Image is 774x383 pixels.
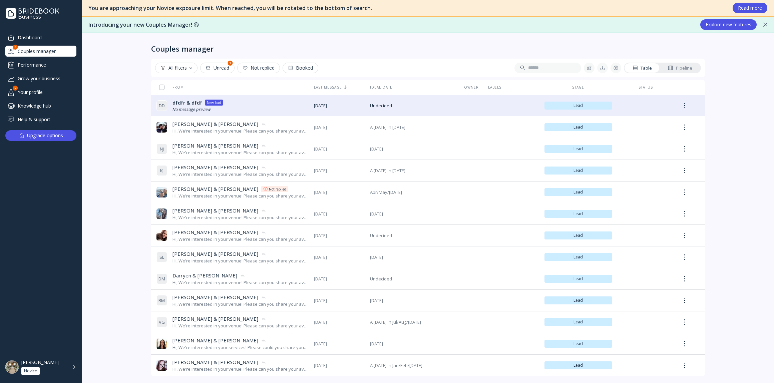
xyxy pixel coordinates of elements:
[151,44,214,53] div: Couples manager
[370,103,455,109] span: Undecided
[156,252,167,262] div: S L
[314,211,365,217] span: [DATE]
[172,207,258,214] span: [PERSON_NAME] & [PERSON_NAME]
[172,193,309,199] div: Hi, We're interested in your venue! Please can you share your availability around our ideal date,...
[172,99,202,106] span: dfdfr & dfdf
[314,124,365,131] span: [DATE]
[5,59,76,70] a: Performance
[269,187,286,192] div: Not replied
[288,65,313,71] div: Booked
[24,368,37,374] div: Novice
[547,233,610,238] span: Lead
[5,360,19,374] img: dpr=1,fit=cover,g=face,w=48,h=48
[5,87,76,98] div: Your profile
[314,362,365,369] span: [DATE]
[172,344,309,351] div: Hi, We're interested in your services! Please could you share your availability around our date, ...
[172,214,309,221] div: Hi, We're interested in your venue! Please can you share your availability around our ideal date,...
[370,232,455,239] span: Undecided
[172,128,309,134] div: Hi, We're interested in your venue! Please can you share your availability around our ideal date,...
[314,341,365,347] span: [DATE]
[172,164,258,171] span: [PERSON_NAME] & [PERSON_NAME]
[733,3,767,13] button: Read more
[172,250,258,257] span: [PERSON_NAME] & [PERSON_NAME]
[633,65,652,71] div: Table
[172,272,237,279] span: Darryen & [PERSON_NAME]
[243,65,275,71] div: Not replied
[172,366,309,372] div: Hi, We're interested in your venue! Please can you share your availability around our ideal date,...
[228,61,233,66] div: 1
[547,190,610,195] span: Lead
[370,85,455,90] div: Ideal date
[314,297,365,304] span: [DATE]
[156,85,184,90] div: From
[156,208,167,219] img: dpr=1,fit=cover,g=face,w=32,h=32
[547,146,610,152] span: Lead
[172,171,309,178] div: Hi, We're interested in your venue! Please can you share your availability around our ideal date,...
[370,124,455,131] span: A [DATE] in [DATE]
[156,144,167,154] div: N J
[5,46,76,57] div: Couples manager
[547,276,610,281] span: Lead
[370,189,455,195] span: Apr/May/[DATE]
[5,100,76,111] a: Knowledge hub
[547,341,610,346] span: Lead
[172,186,258,192] span: [PERSON_NAME] & [PERSON_NAME]
[172,359,258,366] span: [PERSON_NAME] & [PERSON_NAME]
[156,122,167,133] img: dpr=1,fit=cover,g=face,w=32,h=32
[668,65,692,71] div: Pipeline
[370,146,455,152] span: [DATE]
[172,337,258,344] span: [PERSON_NAME] & [PERSON_NAME]
[172,279,309,286] div: Hi, We're interested in your venue! Please can you share your availability around our ideal date,...
[88,21,694,29] div: Introducing your new Couples Manager! 😍
[547,211,610,216] span: Lead
[13,86,18,91] div: 2
[13,45,18,50] div: 1
[370,362,455,369] span: A [DATE] in Jan/Feb/[DATE]
[370,168,455,174] span: A [DATE] in [DATE]
[314,103,365,109] span: [DATE]
[314,168,365,174] span: [DATE]
[460,85,483,90] div: Owner
[547,168,610,173] span: Lead
[544,85,612,90] div: Stage
[5,32,76,43] a: Dashboard
[5,46,76,57] a: Couples manager1
[547,254,610,260] span: Lead
[156,338,167,349] img: dpr=1,fit=cover,g=face,w=32,h=32
[172,294,258,301] span: [PERSON_NAME] & [PERSON_NAME]
[700,19,757,30] button: Explore new features
[156,230,167,241] img: dpr=1,fit=cover,g=face,w=32,h=32
[314,146,365,152] span: [DATE]
[5,114,76,125] div: Help & support
[172,150,309,156] div: Hi, We're interested in your venue! Please can you share your availability around our ideal date,...
[370,297,455,304] span: [DATE]
[5,87,76,98] a: Your profile2
[314,276,365,282] span: [DATE]
[172,258,309,264] div: Hi, We're interested in your venue! Please can you share your availability around our ideal date,...
[5,130,76,141] button: Upgrade options
[156,317,167,327] div: V G
[88,4,726,12] div: You are approaching your Novice exposure limit. When reached, you will be rotated to the bottom o...
[370,341,455,347] span: [DATE]
[172,106,211,112] i: No message preview
[206,65,229,71] div: Unread
[618,85,674,90] div: Status
[156,100,167,111] div: D D
[314,319,365,325] span: [DATE]
[200,63,235,73] button: Unread
[21,359,59,365] div: [PERSON_NAME]
[172,301,309,307] div: Hi, We're interested in your venue! Please can you share your availability around our ideal date,...
[283,63,318,73] button: Booked
[172,121,258,128] span: [PERSON_NAME] & [PERSON_NAME]
[547,363,610,368] span: Lead
[156,360,167,371] img: dpr=1,fit=cover,g=face,w=32,h=32
[370,319,455,325] span: A [DATE] in Jul/Aug/[DATE]
[155,63,198,73] button: All filters
[5,73,76,84] a: Grow your business
[314,232,365,239] span: [DATE]
[172,229,258,236] span: [PERSON_NAME] & [PERSON_NAME]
